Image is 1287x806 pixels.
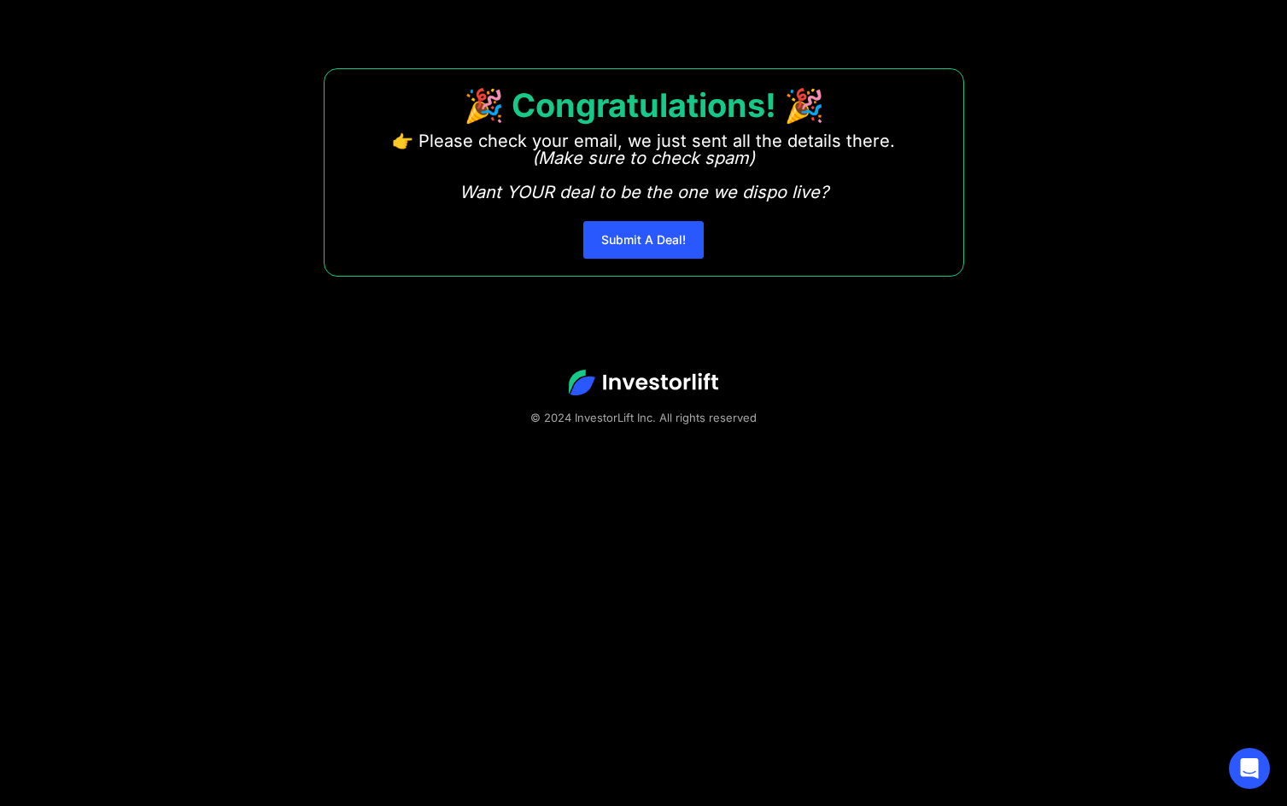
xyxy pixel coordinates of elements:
[459,148,828,202] em: (Make sure to check spam) Want YOUR deal to be the one we dispo live?
[392,132,895,201] p: 👉 Please check your email, we just sent all the details there. ‍
[1229,748,1270,789] div: Open Intercom Messenger
[583,221,704,259] a: Submit A Deal!
[464,85,824,125] strong: 🎉 Congratulations! 🎉
[60,409,1227,426] div: © 2024 InvestorLift Inc. All rights reserved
